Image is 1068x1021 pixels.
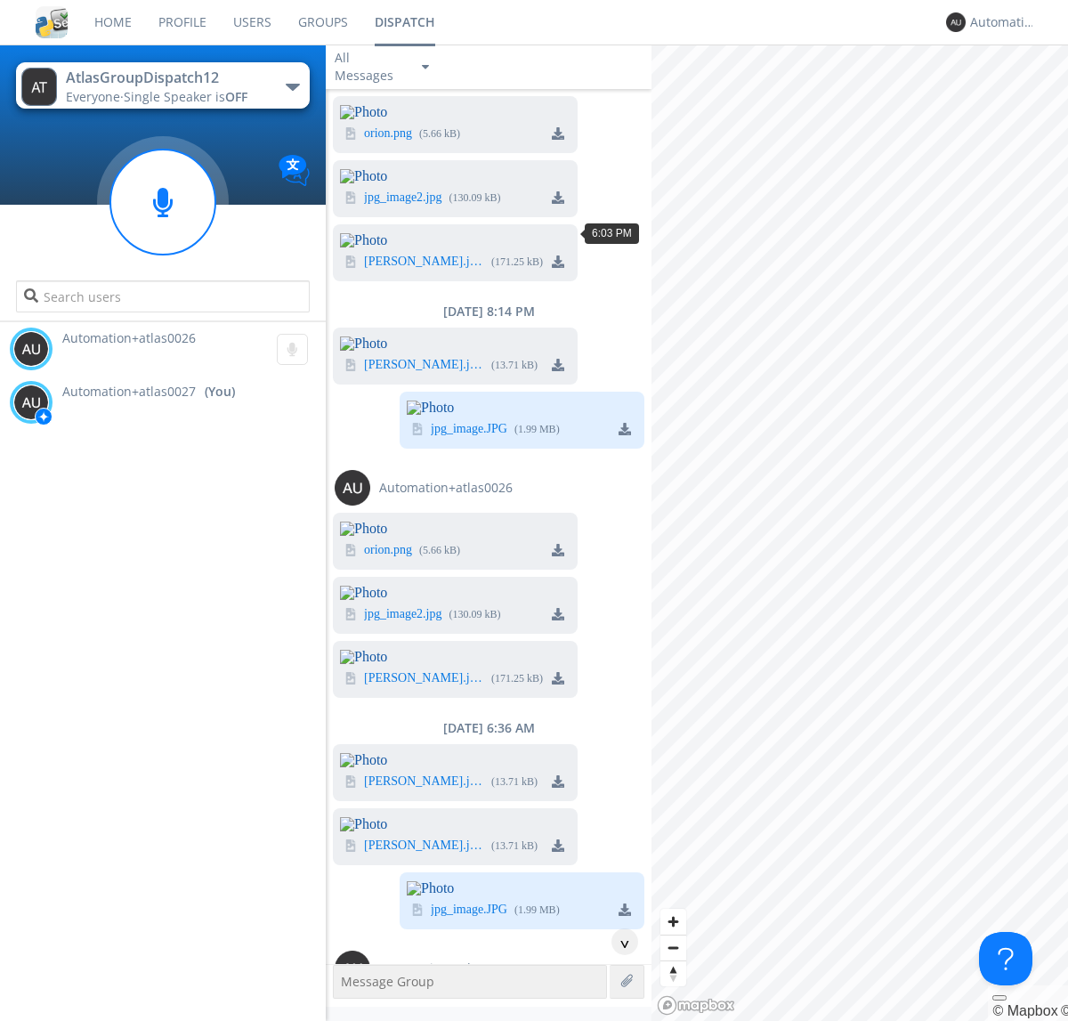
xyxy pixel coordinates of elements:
[205,383,235,401] div: (You)
[340,753,578,767] img: Photo
[335,49,406,85] div: All Messages
[449,607,501,622] div: ( 130.09 kB )
[36,6,68,38] img: cddb5a64eb264b2086981ab96f4c1ba7
[657,995,735,1016] a: Mapbox logo
[660,960,686,986] button: Reset bearing to north
[422,65,429,69] img: caret-down-sm.svg
[16,280,309,312] input: Search users
[13,331,49,367] img: 373638.png
[411,904,424,916] img: image icon
[514,422,560,437] div: ( 1.99 MB )
[21,68,57,106] img: 373638.png
[335,951,370,986] img: 373638.png
[552,255,564,268] img: download media button
[62,383,196,401] span: Automation+atlas0027
[491,358,538,373] div: ( 13.71 kB )
[335,470,370,506] img: 373638.png
[364,839,484,854] a: [PERSON_NAME].jpeg
[364,255,484,270] a: [PERSON_NAME].jpeg
[660,935,686,960] button: Zoom out
[449,190,501,206] div: ( 130.09 kB )
[660,961,686,986] span: Reset bearing to north
[62,329,196,346] span: Automation+atlas0026
[660,936,686,960] span: Zoom out
[552,127,564,140] img: download media button
[326,303,651,320] div: [DATE] 8:14 PM
[611,928,638,955] div: ^
[970,13,1037,31] div: Automation+atlas0027
[344,359,357,371] img: image icon
[66,68,266,88] div: AtlasGroupDispatch12
[344,544,357,556] img: image icon
[340,650,578,664] img: Photo
[364,127,412,142] a: orion.png
[552,839,564,852] img: download media button
[340,336,578,351] img: Photo
[364,608,442,622] a: jpg_image2.jpg
[379,960,513,977] span: Automation+atlas0026
[514,903,560,918] div: ( 1.99 MB )
[552,672,564,685] img: download media button
[364,191,442,206] a: jpg_image2.jpg
[491,671,543,686] div: ( 171.25 kB )
[407,401,644,415] img: Photo
[364,359,484,373] a: [PERSON_NAME].jpeg
[992,1003,1057,1018] a: Mapbox
[552,359,564,371] img: download media button
[592,227,632,239] span: 6:03 PM
[344,255,357,268] img: image icon
[431,904,507,918] a: jpg_image.JPG
[340,105,578,119] img: Photo
[344,672,357,685] img: image icon
[364,775,484,790] a: [PERSON_NAME].jpeg
[364,672,484,686] a: [PERSON_NAME].jpeg
[552,544,564,556] img: download media button
[491,839,538,854] div: ( 13.71 kB )
[340,169,578,183] img: Photo
[552,775,564,788] img: download media button
[419,543,460,558] div: ( 5.66 kB )
[431,423,507,437] a: jpg_image.JPG
[344,191,357,204] img: image icon
[946,12,966,32] img: 373638.png
[340,586,578,600] img: Photo
[340,233,578,247] img: Photo
[979,932,1032,985] iframe: Toggle Customer Support
[66,88,266,106] div: Everyone ·
[340,522,578,536] img: Photo
[344,127,357,140] img: image icon
[279,155,310,186] img: Translation enabled
[344,839,357,852] img: image icon
[619,904,631,916] img: download media button
[326,719,651,737] div: [DATE] 6:36 AM
[124,88,247,105] span: Single Speaker is
[344,775,357,788] img: image icon
[419,126,460,142] div: ( 5.66 kB )
[364,544,412,558] a: orion.png
[552,191,564,204] img: download media button
[552,608,564,620] img: download media button
[491,774,538,790] div: ( 13.71 kB )
[407,881,644,895] img: Photo
[344,608,357,620] img: image icon
[225,88,247,105] span: OFF
[411,423,424,435] img: image icon
[992,995,1007,1001] button: Toggle attribution
[13,385,49,420] img: 373638.png
[491,255,543,270] div: ( 171.25 kB )
[619,423,631,435] img: download media button
[660,909,686,935] button: Zoom in
[379,479,513,497] span: Automation+atlas0026
[16,62,309,109] button: AtlasGroupDispatch12Everyone·Single Speaker isOFF
[340,817,578,831] img: Photo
